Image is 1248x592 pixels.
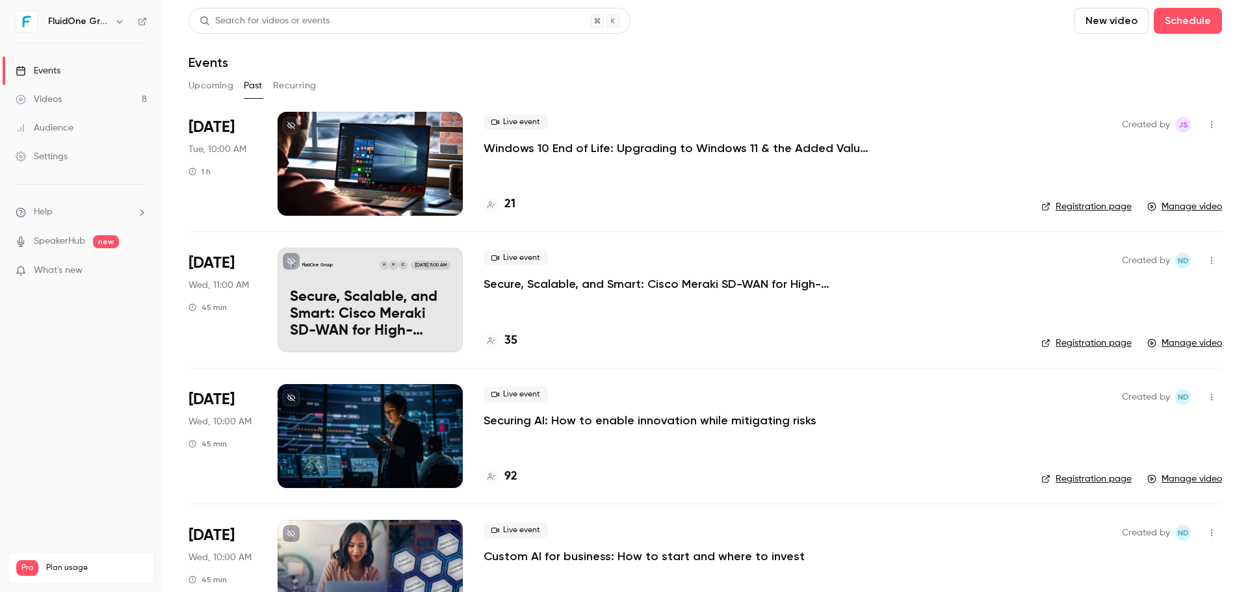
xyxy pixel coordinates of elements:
span: ND [1178,253,1189,268]
span: Josh Slinger [1175,117,1191,133]
span: Pro [16,560,38,576]
button: New video [1074,8,1149,34]
span: Created by [1122,117,1170,133]
div: Audience [16,122,73,135]
span: [DATE] [188,389,235,410]
div: A [379,260,389,270]
a: Registration page [1041,200,1132,213]
span: Created by [1122,253,1170,268]
span: What's new [34,264,83,277]
div: Sep 9 Tue, 10:00 AM (Europe/London) [188,112,257,216]
span: JS [1178,117,1188,133]
a: Registration page [1041,472,1132,485]
h4: 21 [504,196,515,213]
span: Live event [484,114,548,130]
div: 1 h [188,166,211,177]
h1: Events [188,55,228,70]
span: Plan usage [46,563,146,573]
span: Live event [484,250,548,266]
a: 35 [484,332,517,350]
img: FluidOne Group [16,11,37,32]
span: [DATE] [188,525,235,546]
a: Windows 10 End of Life: Upgrading to Windows 11 & the Added Value of Business Premium [484,140,874,156]
span: Natalya Davies [1175,525,1191,541]
h4: 92 [504,468,517,485]
div: P [388,260,398,270]
div: Jun 18 Wed, 10:00 AM (Europe/London) [188,384,257,488]
span: Natalya Davies [1175,389,1191,405]
a: Secure, Scalable, and Smart: Cisco Meraki SD-WAN for High-Performance EnterprisesFluidOne GroupCP... [278,248,463,352]
span: ND [1178,389,1189,405]
span: [DATE] 11:00 AM [411,261,450,270]
iframe: Noticeable Trigger [131,265,147,277]
span: [DATE] [188,117,235,138]
div: Settings [16,150,68,163]
span: Wed, 10:00 AM [188,551,252,564]
div: 45 min [188,439,227,449]
span: Created by [1122,525,1170,541]
div: C [398,260,408,270]
span: Wed, 11:00 AM [188,279,249,292]
a: Securing AI: How to enable innovation while mitigating risks [484,413,816,428]
span: Created by [1122,389,1170,405]
span: new [93,235,119,248]
span: Live event [484,387,548,402]
span: Live event [484,522,548,538]
a: 21 [484,196,515,213]
div: Videos [16,93,62,106]
a: Registration page [1041,337,1132,350]
div: 45 min [188,302,227,313]
li: help-dropdown-opener [16,205,147,219]
a: Manage video [1147,200,1222,213]
span: Tue, 10:00 AM [188,143,246,156]
a: Secure, Scalable, and Smart: Cisco Meraki SD-WAN for High-Performance Enterprises [484,276,874,292]
div: Search for videos or events [200,14,330,28]
div: Events [16,64,60,77]
p: Secure, Scalable, and Smart: Cisco Meraki SD-WAN for High-Performance Enterprises [290,289,450,339]
div: Jul 9 Wed, 11:00 AM (Europe/London) [188,248,257,352]
h4: 35 [504,332,517,350]
button: Upcoming [188,75,233,96]
a: Custom AI for business: How to start and where to invest [484,548,805,564]
button: Schedule [1154,8,1222,34]
button: Past [244,75,263,96]
p: FluidOne Group [302,262,333,268]
h6: FluidOne Group [48,15,109,28]
a: 92 [484,468,517,485]
button: Recurring [273,75,317,96]
span: Natalya Davies [1175,253,1191,268]
a: Manage video [1147,337,1222,350]
span: ND [1178,525,1189,541]
div: 45 min [188,574,227,585]
a: Manage video [1147,472,1222,485]
span: Help [34,205,53,219]
span: Wed, 10:00 AM [188,415,252,428]
a: SpeakerHub [34,235,85,248]
span: [DATE] [188,253,235,274]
